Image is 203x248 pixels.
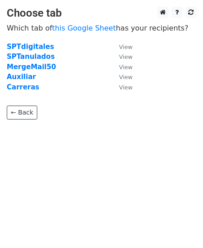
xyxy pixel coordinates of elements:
[7,7,196,20] h3: Choose tab
[52,24,116,32] a: this Google Sheet
[110,73,132,81] a: View
[7,73,36,81] a: Auxiliar
[119,64,132,71] small: View
[7,63,56,71] a: MergeMail50
[7,23,196,33] p: Which tab of has your recipients?
[119,74,132,80] small: View
[7,43,54,51] a: SPTdigitales
[119,84,132,91] small: View
[7,83,40,91] a: Carreras
[110,43,132,51] a: View
[119,44,132,50] small: View
[119,53,132,60] small: View
[110,53,132,61] a: View
[7,53,55,61] a: SPTanulados
[7,106,37,120] a: ← Back
[110,83,132,91] a: View
[110,63,132,71] a: View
